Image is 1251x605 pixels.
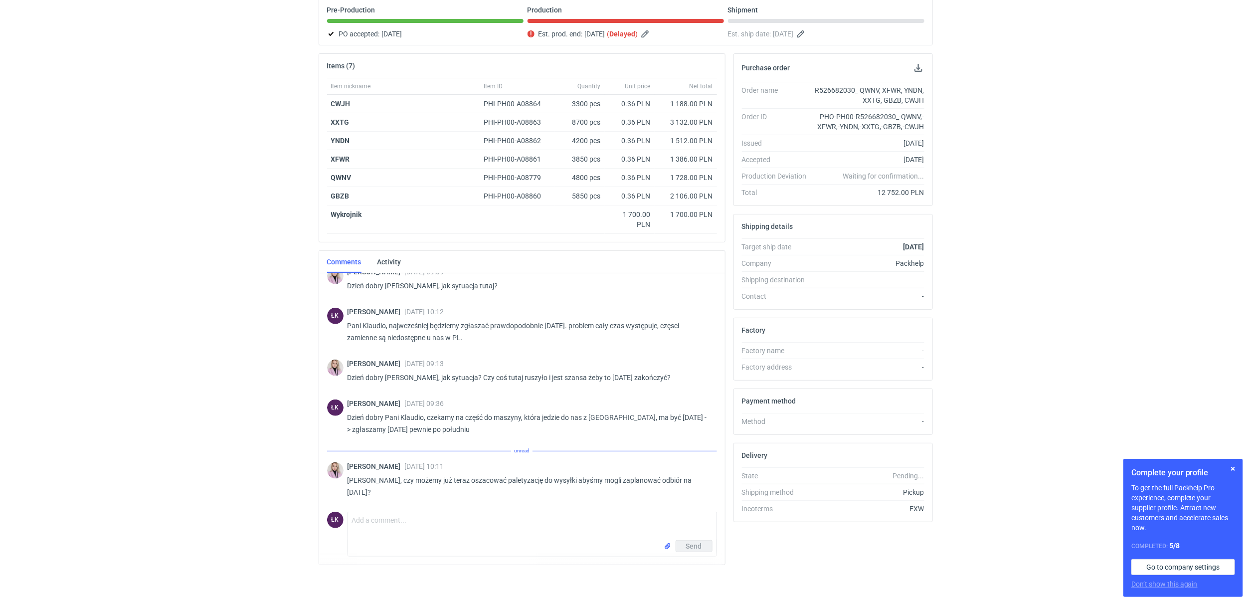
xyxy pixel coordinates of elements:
div: 1 728.00 PLN [659,173,713,183]
span: [DATE] [773,28,794,40]
img: Klaudia Wiśniewska [327,462,344,479]
button: Don’t show this again [1131,579,1198,589]
div: 4200 pcs [555,132,605,150]
div: 4800 pcs [555,169,605,187]
strong: Wykrojnik [331,210,362,218]
a: CWJH [331,100,351,108]
div: 0.36 PLN [609,173,651,183]
h2: Delivery [742,451,768,459]
p: Production [528,6,562,14]
h2: Factory [742,326,766,334]
a: QWNV [331,174,352,182]
span: Item nickname [331,82,371,90]
div: Łukasz Kowalski [327,308,344,324]
span: [DATE] 10:12 [405,308,444,316]
p: Shipment [728,6,758,14]
h1: Complete your profile [1131,467,1235,479]
div: Order ID [742,112,815,132]
div: Contact [742,291,815,301]
div: 1 700.00 PLN [609,209,651,229]
div: 0.36 PLN [609,191,651,201]
div: 8700 pcs [555,113,605,132]
div: [DATE] [815,138,924,148]
span: [DATE] [585,28,605,40]
div: - [815,346,924,356]
img: Klaudia Wiśniewska [327,360,344,376]
p: Dzień dobry Pani Klaudio, czekamy na część do maszyny, która jedzie do nas z [GEOGRAPHIC_DATA], m... [348,411,709,435]
div: Incoterms [742,504,815,514]
span: Quantity [578,82,601,90]
span: [PERSON_NAME] [348,400,405,407]
span: [DATE] 10:11 [405,462,444,470]
div: PHI-PH00-A08860 [484,191,551,201]
figcaption: ŁK [327,400,344,416]
div: Est. ship date: [728,28,924,40]
div: 12 752.00 PLN [815,188,924,198]
div: 1 386.00 PLN [659,154,713,164]
figcaption: ŁK [327,308,344,324]
strong: Delayed [610,30,636,38]
span: [PERSON_NAME] [348,462,405,470]
div: 1 512.00 PLN [659,136,713,146]
div: - [815,416,924,426]
div: Method [742,416,815,426]
strong: YNDN [331,137,350,145]
div: Pickup [815,487,924,497]
div: 1 700.00 PLN [659,209,713,219]
span: [PERSON_NAME] [348,360,405,368]
a: Comments [327,251,361,273]
p: Pre-Production [327,6,375,14]
p: Pani Klaudio, najwcześniej będziemy zgłaszać prawdopodobnie [DATE]. problem cały czas występuje, ... [348,320,709,344]
h2: Items (7) [327,62,356,70]
div: Factory address [742,362,815,372]
div: Completed: [1131,541,1235,551]
div: - [815,362,924,372]
em: Waiting for confirmation... [843,171,924,181]
em: ) [636,30,638,38]
div: - [815,291,924,301]
span: Send [686,543,702,550]
button: Edit estimated production end date [640,28,652,40]
p: To get the full Packhelp Pro experience, complete your supplier profile. Attract new customers an... [1131,483,1235,533]
div: PHI-PH00-A08864 [484,99,551,109]
img: Klaudia Wiśniewska [327,268,344,284]
div: 0.36 PLN [609,117,651,127]
div: Company [742,258,815,268]
div: 3850 pcs [555,150,605,169]
div: Packhelp [815,258,924,268]
a: GBZB [331,192,350,200]
div: 5850 pcs [555,187,605,205]
div: 3300 pcs [555,95,605,113]
span: [DATE] [382,28,402,40]
div: State [742,471,815,481]
div: EXW [815,504,924,514]
div: PHI-PH00-A08862 [484,136,551,146]
div: Shipping destination [742,275,815,285]
p: Dzień dobry [PERSON_NAME], jak sytuacja? Czy coś tutaj ruszyło i jest szansa żeby to [DATE] zakoń... [348,372,709,384]
button: Skip for now [1227,463,1239,475]
h2: Purchase order [742,64,790,72]
a: XFWR [331,155,350,163]
span: [DATE] 09:36 [405,400,444,407]
p: Dzień dobry [PERSON_NAME], jak sytuacja tutaj? [348,280,709,292]
div: 0.36 PLN [609,136,651,146]
div: PHI-PH00-A08863 [484,117,551,127]
div: Factory name [742,346,815,356]
div: R526682030_ QWNV, XFWR, YNDN, XXTG, GBZB, CWJH [815,85,924,105]
div: Total [742,188,815,198]
a: XXTG [331,118,350,126]
div: 1 188.00 PLN [659,99,713,109]
div: Accepted [742,155,815,165]
div: 0.36 PLN [609,99,651,109]
div: PHI-PH00-A08861 [484,154,551,164]
span: Net total [690,82,713,90]
div: PO accepted: [327,28,524,40]
div: 3 132.00 PLN [659,117,713,127]
em: Pending... [893,472,924,480]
